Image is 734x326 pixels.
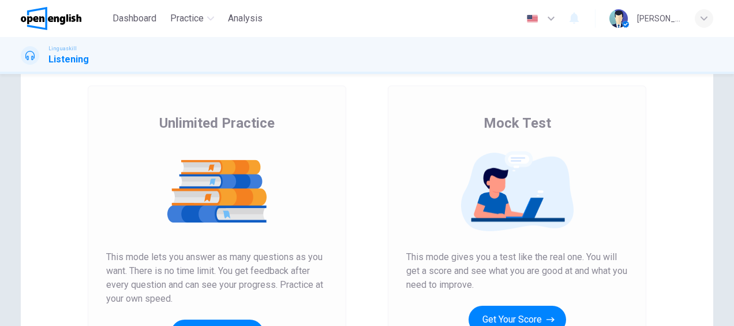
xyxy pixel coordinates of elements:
[170,12,204,25] span: Practice
[21,7,108,30] a: OpenEnglish logo
[609,9,628,28] img: Profile picture
[106,250,328,306] span: This mode lets you answer as many questions as you want. There is no time limit. You get feedback...
[21,7,81,30] img: OpenEnglish logo
[406,250,628,292] span: This mode gives you a test like the real one. You will get a score and see what you are good at a...
[159,114,275,132] span: Unlimited Practice
[166,8,219,29] button: Practice
[223,8,267,29] button: Analysis
[228,12,263,25] span: Analysis
[113,12,156,25] span: Dashboard
[48,45,77,53] span: Linguaskill
[525,14,540,23] img: en
[48,53,89,66] h1: Listening
[108,8,161,29] button: Dashboard
[637,12,681,25] div: [PERSON_NAME]
[484,114,551,132] span: Mock Test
